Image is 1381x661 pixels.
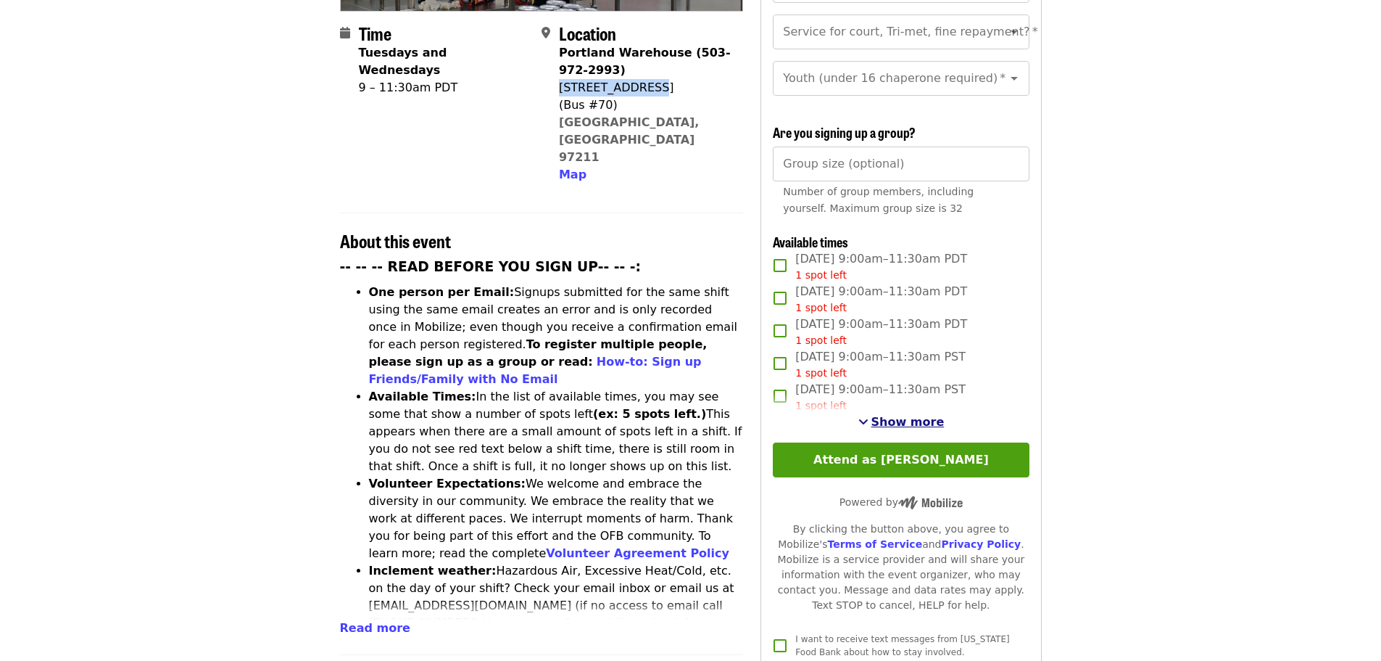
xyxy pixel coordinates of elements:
[871,415,945,429] span: Show more
[340,259,642,274] strong: -- -- -- READ BEFORE YOU SIGN UP-- -- -:
[795,400,847,411] span: 1 spot left
[369,284,744,388] li: Signups submitted for the same shift using the same email creates an error and is only recorded o...
[369,390,476,403] strong: Available Times:
[340,621,410,635] span: Read more
[773,147,1029,181] input: [object Object]
[1004,68,1024,89] button: Open
[839,496,963,508] span: Powered by
[1004,22,1024,42] button: Open
[795,381,966,414] span: [DATE] 9:00am–11:30am PST
[369,355,702,386] a: How-to: Sign up Friends/Family with No Email
[773,232,848,251] span: Available times
[795,269,847,281] span: 1 spot left
[369,337,708,369] strong: To register multiple people, please sign up as a group or read:
[795,334,847,346] span: 1 spot left
[369,562,744,649] li: Hazardous Air, Excessive Heat/Cold, etc. on the day of your shift? Check your email inbox or emai...
[795,283,967,316] span: [DATE] 9:00am–11:30am PDT
[773,443,1029,477] button: Attend as [PERSON_NAME]
[359,79,530,97] div: 9 – 11:30am PDT
[559,97,731,114] div: (Bus #70)
[340,620,410,637] button: Read more
[546,546,729,560] a: Volunteer Agreement Policy
[795,316,967,348] span: [DATE] 9:00am–11:30am PDT
[559,20,616,46] span: Location
[559,79,731,97] div: [STREET_ADDRESS]
[359,46,447,77] strong: Tuesdays and Wednesdays
[593,407,706,421] strong: (ex: 5 spots left.)
[795,348,966,381] span: [DATE] 9:00am–11:30am PST
[369,388,744,475] li: In the list of available times, you may see some that show a number of spots left This appears wh...
[369,285,515,299] strong: One person per Email:
[773,522,1029,613] div: By clicking the button above, you agree to Mobilize's and . Mobilize is a service provider and wi...
[559,166,586,184] button: Map
[369,475,744,562] li: We welcome and embrace the diversity in our community. We embrace the reality that we work at dif...
[898,496,963,509] img: Powered by Mobilize
[795,634,1009,657] span: I want to receive text messages from [US_STATE] Food Bank about how to stay involved.
[941,538,1021,550] a: Privacy Policy
[559,46,731,77] strong: Portland Warehouse (503-972-2993)
[827,538,922,550] a: Terms of Service
[795,367,847,379] span: 1 spot left
[359,20,391,46] span: Time
[340,26,350,40] i: calendar icon
[369,477,526,490] strong: Volunteer Expectations:
[773,123,916,141] span: Are you signing up a group?
[858,414,945,431] button: See more timeslots
[795,302,847,313] span: 1 spot left
[795,250,967,283] span: [DATE] 9:00am–11:30am PDT
[559,115,700,164] a: [GEOGRAPHIC_DATA], [GEOGRAPHIC_DATA] 97211
[369,564,497,578] strong: Inclement weather:
[340,228,451,253] span: About this event
[783,186,974,214] span: Number of group members, including yourself. Maximum group size is 32
[542,26,550,40] i: map-marker-alt icon
[559,168,586,181] span: Map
